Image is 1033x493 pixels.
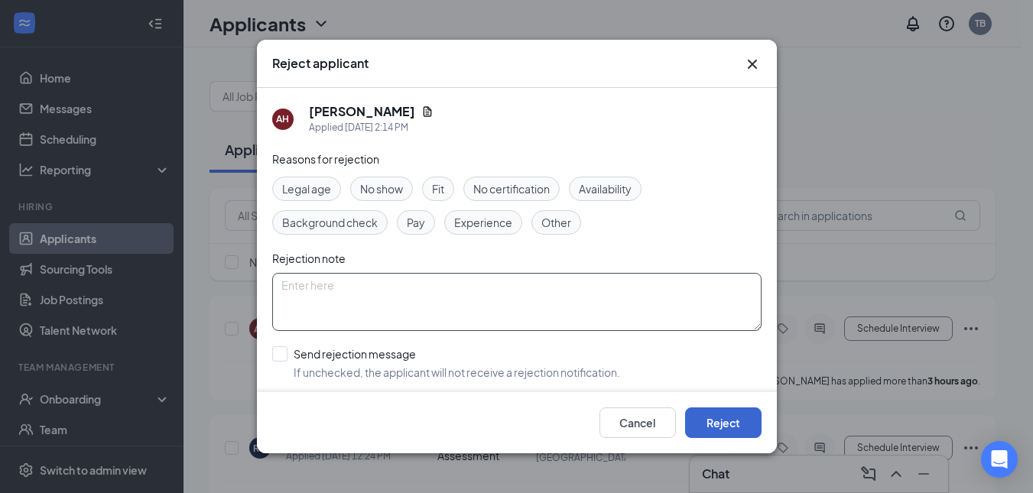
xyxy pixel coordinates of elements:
[272,55,369,72] h3: Reject applicant
[272,251,346,265] span: Rejection note
[272,152,379,166] span: Reasons for rejection
[599,407,676,438] button: Cancel
[541,214,571,231] span: Other
[407,214,425,231] span: Pay
[282,214,378,231] span: Background check
[981,441,1018,478] div: Open Intercom Messenger
[454,214,512,231] span: Experience
[276,112,289,125] div: AH
[473,180,550,197] span: No certification
[309,103,415,120] h5: [PERSON_NAME]
[685,407,762,438] button: Reject
[309,120,434,135] div: Applied [DATE] 2:14 PM
[743,55,762,73] svg: Cross
[421,105,434,118] svg: Document
[743,55,762,73] button: Close
[360,180,403,197] span: No show
[432,180,444,197] span: Fit
[579,180,632,197] span: Availability
[282,180,331,197] span: Legal age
